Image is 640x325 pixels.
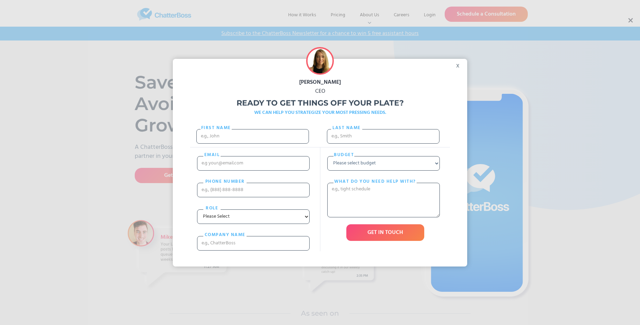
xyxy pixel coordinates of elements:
label: Budget [334,152,354,159]
div: [PERSON_NAME] [173,78,467,87]
input: GET IN TOUCH [346,224,424,241]
label: PHONE nUMBER [203,178,247,185]
label: What do you need help with? [334,178,417,185]
input: e.g your@email.com [197,156,310,171]
label: email [203,152,221,159]
label: First Name [201,125,232,132]
strong: Ready to get things off your plate? [237,98,404,108]
strong: WE CAN HELP YOU STRATEGIZE YOUR MOST PRESSING NEEDS. [254,109,386,117]
input: e.g., (888) 888-8888 [197,183,310,197]
form: Freebie Popup Form 2021 [190,120,450,258]
input: e.g., Smith [327,129,439,144]
label: Last name [331,125,362,132]
div: x [452,59,467,69]
div: CEO [173,87,467,96]
label: Role [203,205,221,212]
input: e.g., ChatterBoss [197,236,310,251]
input: e.g., John [196,129,309,144]
label: cOMPANY NAME [203,232,247,238]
